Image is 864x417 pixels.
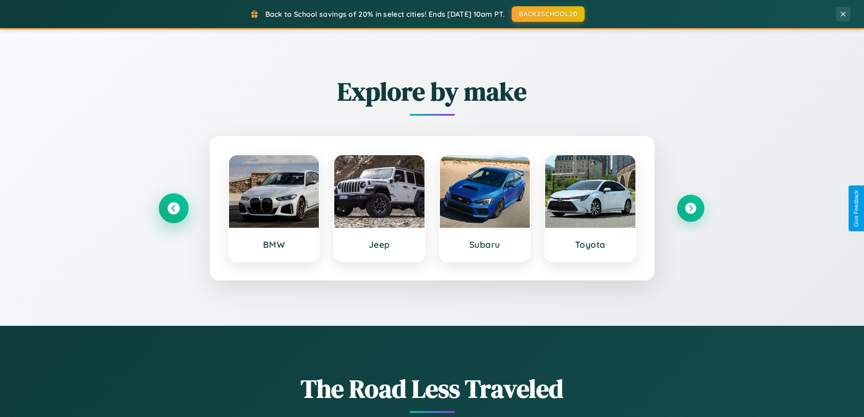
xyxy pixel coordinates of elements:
[160,371,704,406] h1: The Road Less Traveled
[449,239,521,250] h3: Subaru
[343,239,415,250] h3: Jeep
[265,10,505,19] span: Back to School savings of 20% in select cities! Ends [DATE] 10am PT.
[512,6,585,22] button: BACK2SCHOOL20
[238,239,310,250] h3: BMW
[160,74,704,109] h2: Explore by make
[554,239,626,250] h3: Toyota
[853,190,859,227] div: Give Feedback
